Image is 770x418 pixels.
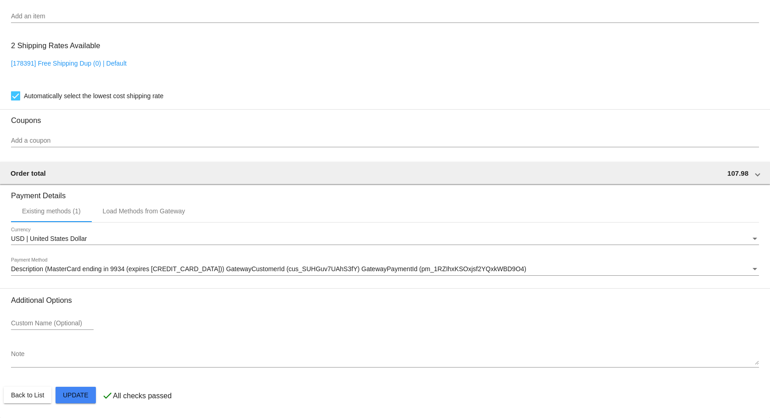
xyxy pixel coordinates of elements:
h3: Additional Options [11,296,759,305]
h3: Coupons [11,109,759,125]
h3: Payment Details [11,184,759,200]
mat-select: Payment Method [11,266,759,273]
mat-select: Currency [11,235,759,243]
span: 107.98 [727,169,748,177]
button: Back to List [4,387,51,403]
span: Description (MasterCard ending in 9934 (expires [CREDIT_CARD_DATA])) GatewayCustomerId (cus_SUHGu... [11,265,526,273]
div: Load Methods from Gateway [103,207,185,215]
span: USD | United States Dollar [11,235,87,242]
input: Custom Name (Optional) [11,320,94,327]
input: Add a coupon [11,137,759,145]
span: Automatically select the lowest cost shipping rate [24,90,163,101]
button: Update [56,387,96,403]
span: Update [63,391,89,399]
h3: 2 Shipping Rates Available [11,36,100,56]
mat-icon: check [102,390,113,401]
span: Back to List [11,391,44,399]
div: Existing methods (1) [22,207,81,215]
input: Add an item [11,13,759,20]
a: [178391] Free Shipping Dup (0) | Default [11,60,127,67]
span: Order total [11,169,46,177]
p: All checks passed [113,392,172,400]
